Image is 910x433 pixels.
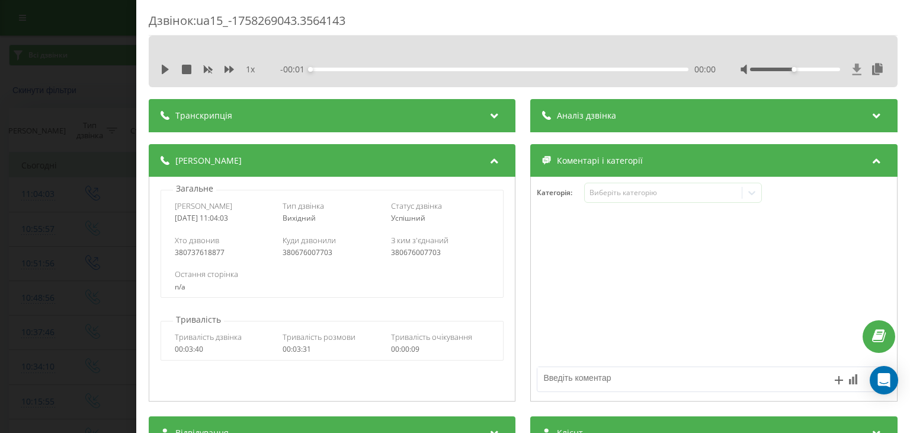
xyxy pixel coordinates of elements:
div: 380676007703 [283,249,382,257]
span: Аналіз дзвінка [557,110,617,122]
span: - 00:01 [281,63,311,75]
span: Вихідний [283,213,316,223]
span: 00:00 [694,63,716,75]
div: 380676007703 [391,249,490,257]
p: Загальне [173,183,216,195]
div: 380737618877 [175,249,274,257]
p: Тривалість [173,314,224,326]
div: Accessibility label [792,67,797,72]
div: Accessibility label [309,67,313,72]
div: 00:03:40 [175,345,274,354]
div: Дзвінок : ua15_-1758269043.3564143 [149,12,898,36]
div: 00:03:31 [283,345,382,354]
span: [PERSON_NAME] [175,200,232,211]
span: Транскрипція [175,110,232,122]
span: Статус дзвінка [391,200,442,211]
div: [DATE] 11:04:03 [175,214,274,222]
h4: Категорія : [537,189,585,197]
span: Тип дзвінка [283,200,325,211]
span: Тривалість дзвінка [175,332,242,342]
div: Open Intercom Messenger [870,366,898,394]
span: Остання сторінка [175,269,238,279]
div: Виберіть категорію [589,188,738,198]
span: Тривалість розмови [283,332,356,342]
span: [PERSON_NAME] [175,155,242,167]
span: Куди дзвонили [283,235,337,246]
span: Коментарі і категорії [557,155,643,167]
span: Хто дзвонив [175,235,219,246]
div: 00:00:09 [391,345,490,354]
span: Успішний [391,213,425,223]
span: 1 x [246,63,255,75]
span: Тривалість очікування [391,332,472,342]
span: З ким з'єднаний [391,235,448,246]
div: n/a [175,283,489,291]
